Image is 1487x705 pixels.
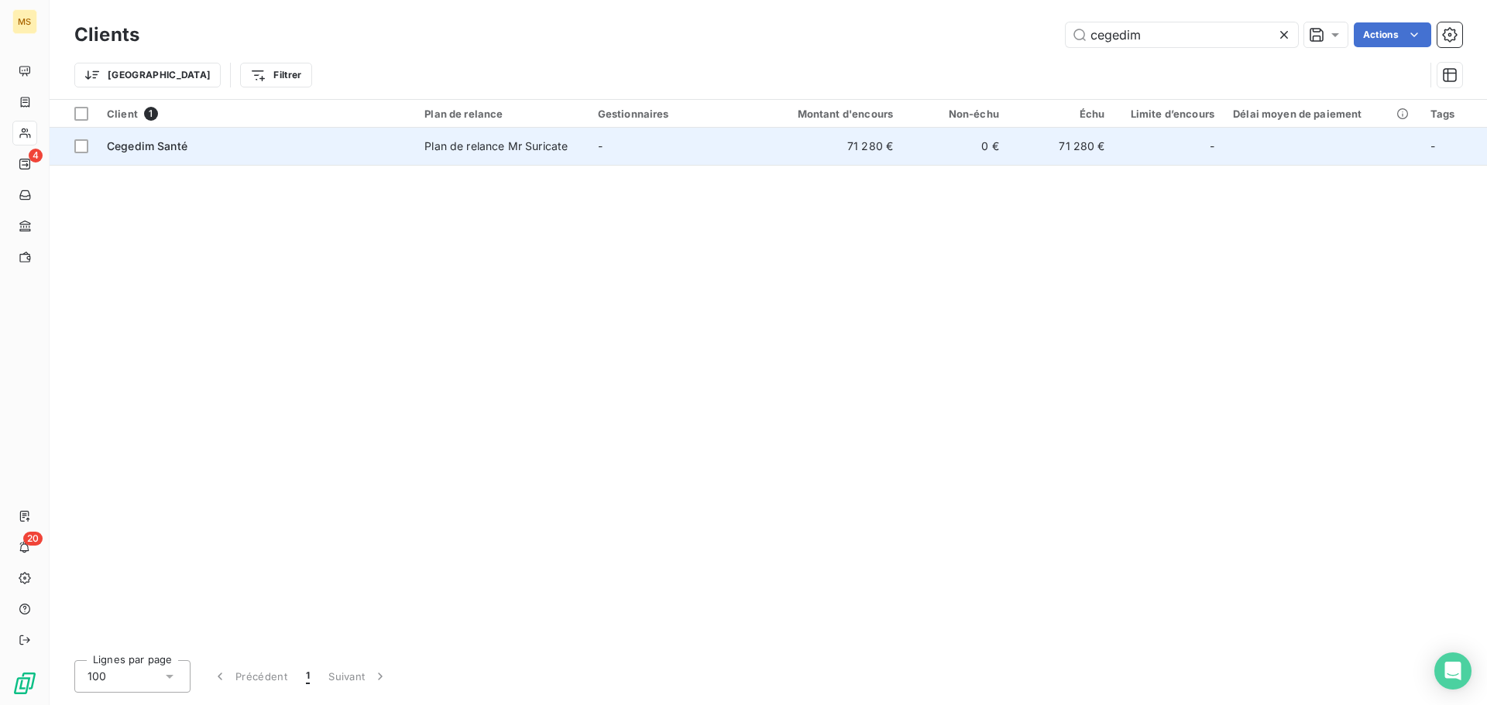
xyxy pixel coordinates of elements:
[1434,652,1472,690] div: Open Intercom Messenger
[1066,22,1298,47] input: Rechercher
[598,139,603,152] span: -
[297,660,319,693] button: 1
[1430,108,1478,120] div: Tags
[240,63,311,87] button: Filtrer
[1124,108,1214,120] div: Limite d’encours
[23,532,43,546] span: 20
[74,63,221,87] button: [GEOGRAPHIC_DATA]
[424,139,568,154] div: Plan de relance Mr Suricate
[1018,108,1105,120] div: Échu
[306,669,310,684] span: 1
[12,671,37,696] img: Logo LeanPay
[319,660,397,693] button: Suivant
[761,128,902,165] td: 71 280 €
[598,108,751,120] div: Gestionnaires
[203,660,297,693] button: Précédent
[1210,139,1214,154] span: -
[912,108,999,120] div: Non-échu
[107,139,187,152] span: Cegedim Santé
[1430,139,1435,152] span: -
[770,108,893,120] div: Montant d'encours
[144,107,158,121] span: 1
[29,149,43,163] span: 4
[902,128,1008,165] td: 0 €
[74,21,139,49] h3: Clients
[1354,22,1431,47] button: Actions
[424,108,579,120] div: Plan de relance
[107,108,138,120] span: Client
[88,669,106,684] span: 100
[1008,128,1114,165] td: 71 280 €
[12,9,37,34] div: MS
[1233,108,1412,120] div: Délai moyen de paiement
